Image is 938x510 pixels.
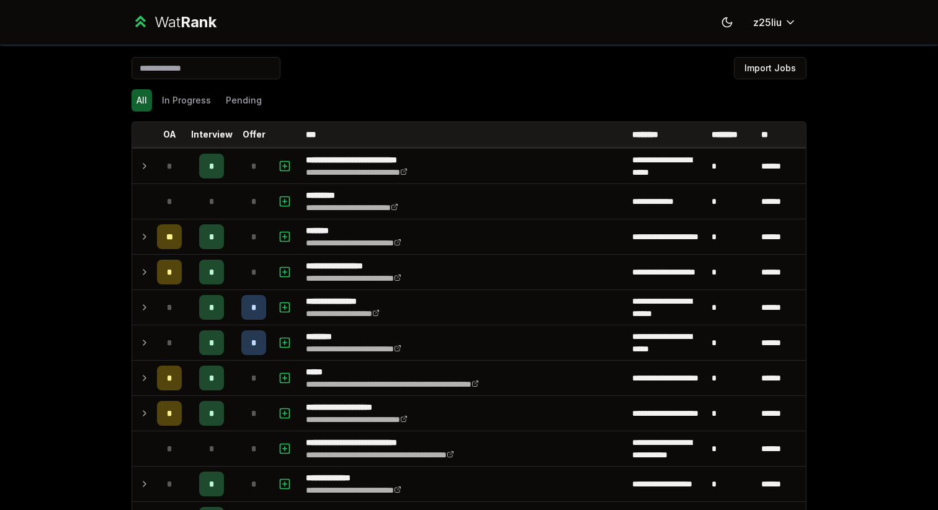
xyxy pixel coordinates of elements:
span: z25liu [753,15,782,30]
button: z25liu [743,11,806,33]
button: Import Jobs [734,57,806,79]
p: OA [163,128,176,141]
a: WatRank [132,12,217,32]
span: Rank [181,13,217,31]
button: In Progress [157,89,216,112]
button: All [132,89,152,112]
div: Wat [154,12,217,32]
button: Pending [221,89,267,112]
p: Offer [243,128,266,141]
p: Interview [191,128,233,141]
